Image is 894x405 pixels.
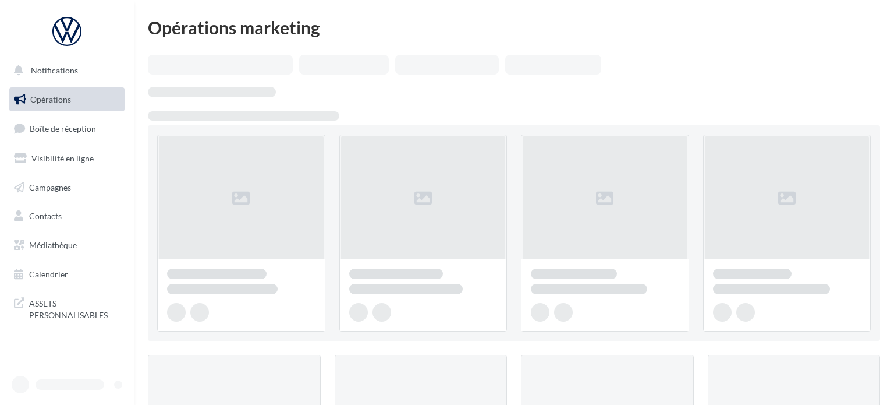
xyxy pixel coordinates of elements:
[29,240,77,250] span: Médiathèque
[31,153,94,163] span: Visibilité en ligne
[7,116,127,141] a: Boîte de réception
[29,295,120,321] span: ASSETS PERSONNALISABLES
[7,146,127,171] a: Visibilité en ligne
[29,182,71,192] span: Campagnes
[29,211,62,221] span: Contacts
[148,19,880,36] div: Opérations marketing
[7,262,127,287] a: Calendrier
[7,204,127,228] a: Contacts
[30,124,96,133] span: Boîte de réception
[30,94,71,104] span: Opérations
[7,233,127,258] a: Médiathèque
[31,65,78,75] span: Notifications
[29,269,68,279] span: Calendrier
[7,87,127,112] a: Opérations
[7,291,127,325] a: ASSETS PERSONNALISABLES
[7,58,122,83] button: Notifications
[7,175,127,200] a: Campagnes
